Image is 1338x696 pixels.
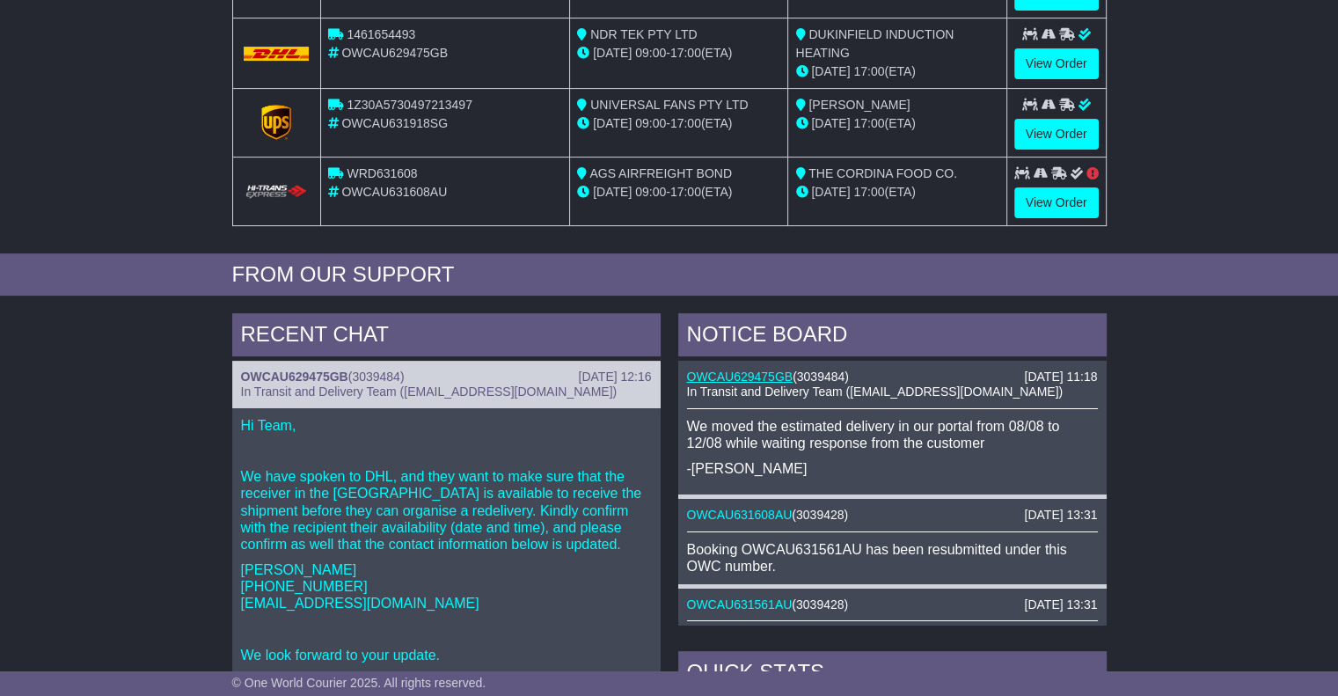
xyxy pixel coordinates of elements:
[590,27,697,41] span: NDR TEK PTY LTD
[341,116,448,130] span: OWCAU631918SG
[670,116,701,130] span: 17:00
[635,46,666,60] span: 09:00
[687,597,1098,612] div: ( )
[1014,119,1099,150] a: View Order
[1024,508,1097,523] div: [DATE] 13:31
[853,64,884,78] span: 17:00
[261,105,291,140] img: GetCarrierServiceLogo
[347,27,415,41] span: 1461654493
[687,385,1064,399] span: In Transit and Delivery Team ([EMAIL_ADDRESS][DOMAIN_NAME])
[678,313,1107,361] div: NOTICE BOARD
[241,561,652,612] p: [PERSON_NAME] [PHONE_NUMBER] [EMAIL_ADDRESS][DOMAIN_NAME]
[241,370,348,384] a: OWCAU629475GB
[687,460,1098,477] p: -[PERSON_NAME]
[232,262,1107,288] div: FROM OUR SUPPORT
[593,185,632,199] span: [DATE]
[1014,48,1099,79] a: View Order
[577,44,780,62] div: - (ETA)
[244,47,310,61] img: DHL.png
[352,370,400,384] span: 3039484
[853,185,884,199] span: 17:00
[687,597,793,612] a: OWCAU631561AU
[241,417,652,434] p: Hi Team,
[687,370,793,384] a: OWCAU629475GB
[347,166,417,180] span: WRD631608
[589,166,732,180] span: AGS AIRFREIGHT BOND
[241,385,618,399] span: In Transit and Delivery Team ([EMAIL_ADDRESS][DOMAIN_NAME])
[341,46,448,60] span: OWCAU629475GB
[797,370,845,384] span: 3039484
[808,166,957,180] span: THE CORDINA FOOD CO.
[670,185,701,199] span: 17:00
[347,98,472,112] span: 1Z30A5730497213497
[811,64,850,78] span: [DATE]
[687,418,1098,451] p: We moved the estimated delivery in our portal from 08/08 to 12/08 while waiting response from the...
[590,98,748,112] span: UNIVERSAL FANS PTY LTD
[1024,597,1097,612] div: [DATE] 13:31
[687,508,793,522] a: OWCAU631608AU
[808,98,910,112] span: [PERSON_NAME]
[687,508,1098,523] div: ( )
[853,116,884,130] span: 17:00
[593,46,632,60] span: [DATE]
[670,46,701,60] span: 17:00
[635,185,666,199] span: 09:00
[232,676,486,690] span: © One World Courier 2025. All rights reserved.
[811,116,850,130] span: [DATE]
[244,184,310,201] img: HiTrans.png
[577,183,780,201] div: - (ETA)
[241,370,652,385] div: ( )
[795,183,998,201] div: (ETA)
[795,114,998,133] div: (ETA)
[241,468,652,553] p: We have spoken to DHL, and they want to make sure that the receiver in the [GEOGRAPHIC_DATA] is a...
[232,313,661,361] div: RECENT CHAT
[795,27,954,60] span: DUKINFIELD INDUCTION HEATING
[796,508,844,522] span: 3039428
[578,370,651,385] div: [DATE] 12:16
[811,185,850,199] span: [DATE]
[577,114,780,133] div: - (ETA)
[796,597,844,612] span: 3039428
[1024,370,1097,385] div: [DATE] 11:18
[795,62,998,81] div: (ETA)
[593,116,632,130] span: [DATE]
[341,185,447,199] span: OWCAU631608AU
[687,541,1098,575] div: Booking OWCAU631561AU has been resubmitted under this OWC number.
[635,116,666,130] span: 09:00
[241,647,652,663] p: We look forward to your update.
[687,370,1098,385] div: ( )
[1014,187,1099,218] a: View Order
